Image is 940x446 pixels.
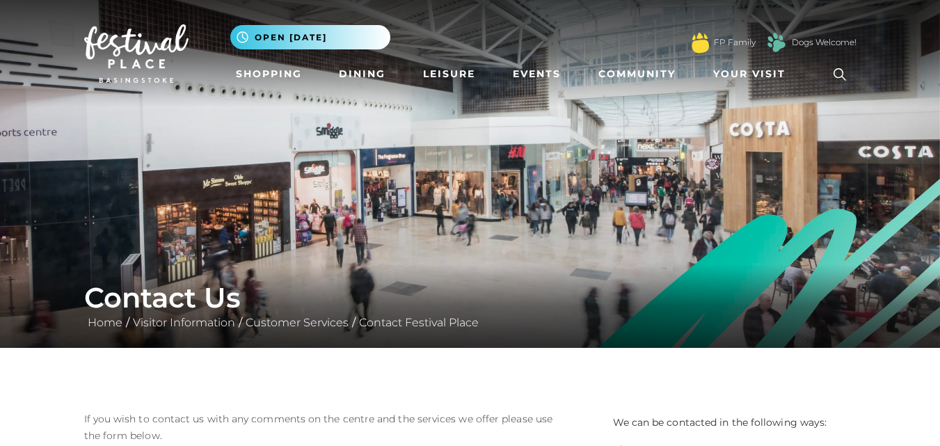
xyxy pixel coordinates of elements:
a: Home [84,316,126,329]
a: Visitor Information [129,316,239,329]
h1: Contact Us [84,281,857,314]
img: Festival Place Logo [84,24,189,83]
button: Open [DATE] [230,25,390,49]
p: We can be contacted in the following ways: [613,411,857,429]
a: Contact Festival Place [356,316,482,329]
a: Shopping [230,61,308,87]
a: Events [507,61,566,87]
a: Customer Services [242,316,352,329]
span: Open [DATE] [255,31,327,44]
a: Dogs Welcome! [792,36,857,49]
a: Community [593,61,681,87]
span: Your Visit [713,67,786,81]
a: Leisure [417,61,481,87]
a: Your Visit [708,61,798,87]
div: / / / [74,281,867,331]
p: If you wish to contact us with any comments on the centre and the services we offer please use th... [84,411,569,444]
a: FP Family [714,36,756,49]
a: Dining [333,61,391,87]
